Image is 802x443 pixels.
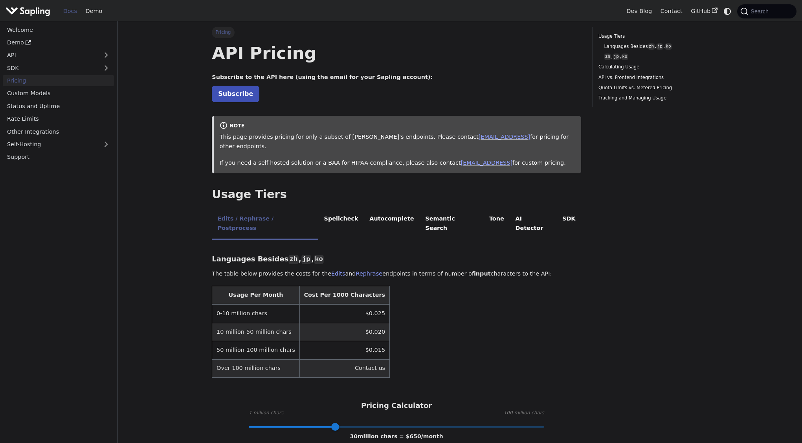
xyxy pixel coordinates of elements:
a: Support [3,151,114,163]
button: Search (Command+K) [737,4,796,18]
td: 0-10 million chars [212,304,299,323]
td: $0.015 [299,341,389,359]
nav: Breadcrumbs [212,27,581,38]
span: 100 million chars [504,409,544,417]
strong: input [474,270,491,277]
td: $0.025 [299,304,389,323]
span: Pricing [212,27,234,38]
th: Usage Per Month [212,286,299,305]
code: ko [665,43,672,50]
a: SDK [3,62,98,74]
a: Rephrase [356,270,382,277]
a: [EMAIL_ADDRESS] [461,160,512,166]
span: 30 million chars = $ 650 /month [350,433,443,439]
code: zh [648,43,655,50]
a: Demo [81,5,106,17]
p: This page provides pricing for only a subset of [PERSON_NAME]'s endpoints. Please contact for pri... [220,132,576,151]
strong: Subscribe to the API here (using the email for your Sapling account): [212,74,433,80]
th: Cost Per 1000 Characters [299,286,389,305]
code: jp [301,255,311,264]
a: GitHub [686,5,721,17]
p: If you need a self-hosted solution or a BAA for HIPAA compliance, please also contact for custom ... [220,158,576,168]
button: Expand sidebar category 'API' [98,50,114,61]
td: 10 million-50 million chars [212,323,299,341]
code: jp [656,43,663,50]
a: Tracking and Managing Usage [598,94,705,102]
li: Tone [484,209,510,240]
a: Welcome [3,24,114,35]
a: Calculating Usage [598,63,705,71]
a: Quota Limits vs. Metered Pricing [598,84,705,92]
span: Search [748,8,773,15]
a: Dev Blog [622,5,656,17]
a: Contact [656,5,687,17]
a: Docs [59,5,81,17]
h1: API Pricing [212,42,581,64]
li: SDK [557,209,581,240]
a: Languages Besideszh,jp,ko [604,43,702,50]
a: Custom Models [3,88,114,99]
li: Semantic Search [420,209,484,240]
li: Spellcheck [318,209,364,240]
a: API [3,50,98,61]
a: zh,jp,ko [604,53,702,61]
a: Rate Limits [3,113,114,125]
div: note [220,121,576,131]
td: Over 100 million chars [212,359,299,377]
a: Self-Hosting [3,139,114,150]
td: $0.020 [299,323,389,341]
code: ko [621,53,628,60]
li: Autocomplete [364,209,420,240]
a: API vs. Frontend Integrations [598,74,705,81]
a: [EMAIL_ADDRESS] [479,134,530,140]
h2: Usage Tiers [212,187,581,202]
td: Contact us [299,359,389,377]
a: Other Integrations [3,126,114,137]
code: ko [314,255,324,264]
a: Subscribe [212,86,259,102]
h3: Languages Besides , , [212,255,581,264]
button: Expand sidebar category 'SDK' [98,62,114,74]
a: Status and Uptime [3,100,114,112]
img: Sapling.ai [6,6,50,17]
button: Switch between dark and light mode (currently system mode) [722,6,733,17]
a: Pricing [3,75,114,86]
h3: Pricing Calculator [361,401,432,410]
a: Usage Tiers [598,33,705,40]
code: jp [613,53,620,60]
code: zh [288,255,298,264]
td: 50 million-100 million chars [212,341,299,359]
span: 1 million chars [249,409,283,417]
a: Edits [331,270,345,277]
a: Demo [3,37,114,48]
p: The table below provides the costs for the and endpoints in terms of number of characters to the ... [212,269,581,279]
code: zh [604,53,611,60]
li: AI Detector [510,209,557,240]
a: Sapling.aiSapling.ai [6,6,53,17]
li: Edits / Rephrase / Postprocess [212,209,318,240]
